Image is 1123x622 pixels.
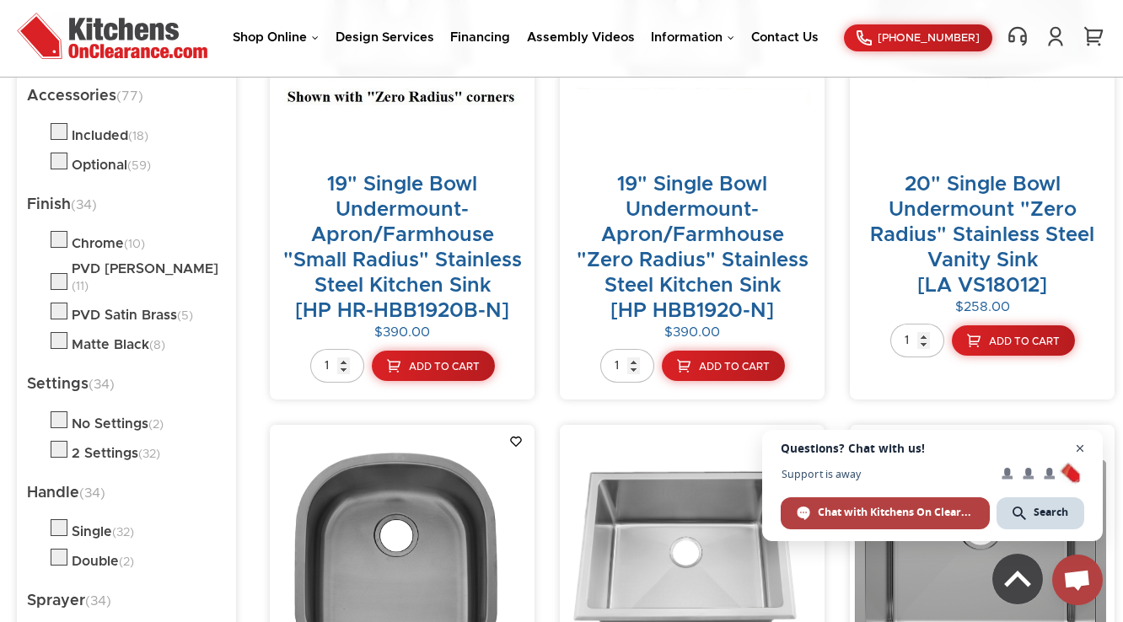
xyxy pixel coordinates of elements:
[699,362,770,372] span: Add To Cart
[116,89,143,103] span: (77)
[72,523,134,540] div: Single
[71,198,97,212] span: (34)
[878,33,980,44] span: [PHONE_NUMBER]
[27,87,226,106] h5: Accessories
[870,174,1094,296] a: 20" Single Bowl Undermount "Zero Radius" Stainless Steel Vanity Sink[LA VS18012]
[233,31,319,44] a: Shop Online
[119,556,134,568] span: (2)
[992,554,1043,604] img: Back to top
[781,468,990,480] span: Support is away
[372,351,495,381] a: Add To Cart
[577,174,809,321] a: 19" Single Bowl Undermount-Apron/Farmhouse "Zero Radius" Stainless Steel Kitchen Sink[HP HBB1920-N]
[952,325,1075,356] a: Add To Cart
[72,127,148,144] div: Included
[662,351,785,381] a: Add To Cart
[72,307,193,324] div: PVD Satin Brass
[128,131,148,142] span: (18)
[997,497,1084,529] div: Search
[955,300,1010,314] strong: $258.00
[79,486,105,500] span: (34)
[72,416,164,432] div: No Settings
[664,325,720,339] strong: $390.00
[72,336,165,353] div: Matte Black
[450,31,510,44] a: Financing
[844,24,992,51] a: [PHONE_NUMBER]
[17,13,207,59] img: Kitchens On Clearance
[72,157,151,174] div: Optional
[989,336,1060,346] span: Add To Cart
[818,505,974,520] span: Chat with Kitchens On Clearance
[527,31,635,44] a: Assembly Videos
[72,553,134,570] div: Double
[1052,555,1103,605] div: Open chat
[751,31,819,44] a: Contact Us
[1070,438,1091,459] span: Close chat
[781,497,990,529] div: Chat with Kitchens On Clearance
[27,484,226,503] h5: Handle
[112,527,134,539] span: (32)
[89,378,115,391] span: (34)
[1034,505,1068,520] span: Search
[72,281,89,292] span: (11)
[138,448,160,460] span: (32)
[85,594,111,608] span: (34)
[781,442,1084,455] span: Questions? Chat with us!
[127,160,151,172] span: (59)
[124,239,145,250] span: (10)
[27,196,226,215] h5: Finish
[409,362,480,372] span: Add To Cart
[72,235,145,252] div: Chrome
[336,31,434,44] a: Design Services
[177,310,193,322] span: (5)
[27,592,226,611] h5: Sprayer
[72,445,160,462] div: 2 Settings
[651,31,734,44] a: Information
[148,419,164,431] span: (2)
[374,325,430,339] strong: $390.00
[72,260,220,294] div: PVD [PERSON_NAME]
[283,174,522,321] a: 19" Single Bowl Undermount-Apron/Farmhouse "Small Radius" Stainless Steel Kitchen Sink[HP HR-HBB1...
[27,375,226,394] h5: Settings
[149,340,165,351] span: (8)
